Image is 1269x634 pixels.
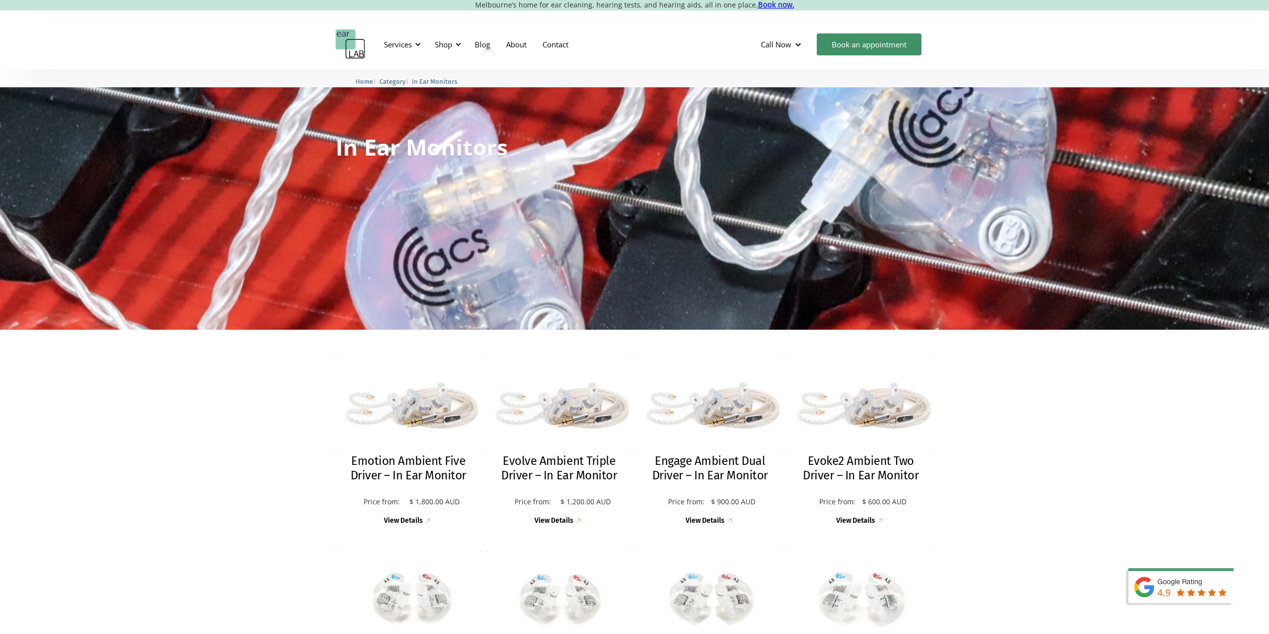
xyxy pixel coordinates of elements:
div: View Details [836,517,875,525]
h2: Evoke2 Ambient Two Driver – In Ear Monitor [798,454,924,483]
span: Category [379,78,405,85]
div: Call Now [761,39,791,49]
a: In Ear Monitors [412,76,457,86]
a: Category [379,76,405,86]
a: Home [356,76,373,86]
div: Services [378,29,424,59]
a: Emotion Ambient Five Driver – In Ear MonitorEmotion Ambient Five Driver – In Ear MonitorPrice fro... [336,354,482,526]
h2: Evolve Ambient Triple Driver – In Ear Monitor [496,454,622,483]
a: Evoke2 Ambient Two Driver – In Ear MonitorEvoke2 Ambient Two Driver – In Ear MonitorPrice from:$ ... [788,354,934,526]
span: In Ear Monitors [412,78,457,85]
p: Price from: [664,498,709,506]
img: Engage Ambient Dual Driver – In Ear Monitor [637,354,783,451]
p: Price from: [357,498,407,506]
img: Emotion Ambient Five Driver – In Ear Monitor [336,354,482,451]
a: Contact [535,30,576,59]
li: 〉 [356,76,379,87]
span: Home [356,78,373,85]
img: Evoke2 Ambient Two Driver – In Ear Monitor [788,354,934,451]
a: home [336,29,365,59]
img: Evolve Ambient Triple Driver – In Ear Monitor [486,354,632,451]
a: Book an appointment [817,33,921,55]
div: Shop [435,39,452,49]
h2: Emotion Ambient Five Driver – In Ear Monitor [346,454,472,483]
p: Price from: [508,498,558,506]
div: Call Now [753,29,812,59]
div: Shop [429,29,464,59]
a: Blog [467,30,498,59]
p: $ 900.00 AUD [711,498,755,506]
p: $ 1,200.00 AUD [560,498,611,506]
div: Services [384,39,412,49]
h1: In Ear Monitors [336,136,508,158]
p: $ 600.00 AUD [862,498,906,506]
h2: Engage Ambient Dual Driver – In Ear Monitor [647,454,773,483]
div: View Details [384,517,423,525]
a: Evolve Ambient Triple Driver – In Ear MonitorEvolve Ambient Triple Driver – In Ear MonitorPrice f... [486,354,632,526]
p: Price from: [815,498,860,506]
div: View Details [686,517,725,525]
p: $ 1,800.00 AUD [409,498,460,506]
a: About [498,30,535,59]
div: View Details [535,517,573,525]
a: Engage Ambient Dual Driver – In Ear MonitorEngage Ambient Dual Driver – In Ear MonitorPrice from:... [637,354,783,526]
li: 〉 [379,76,412,87]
